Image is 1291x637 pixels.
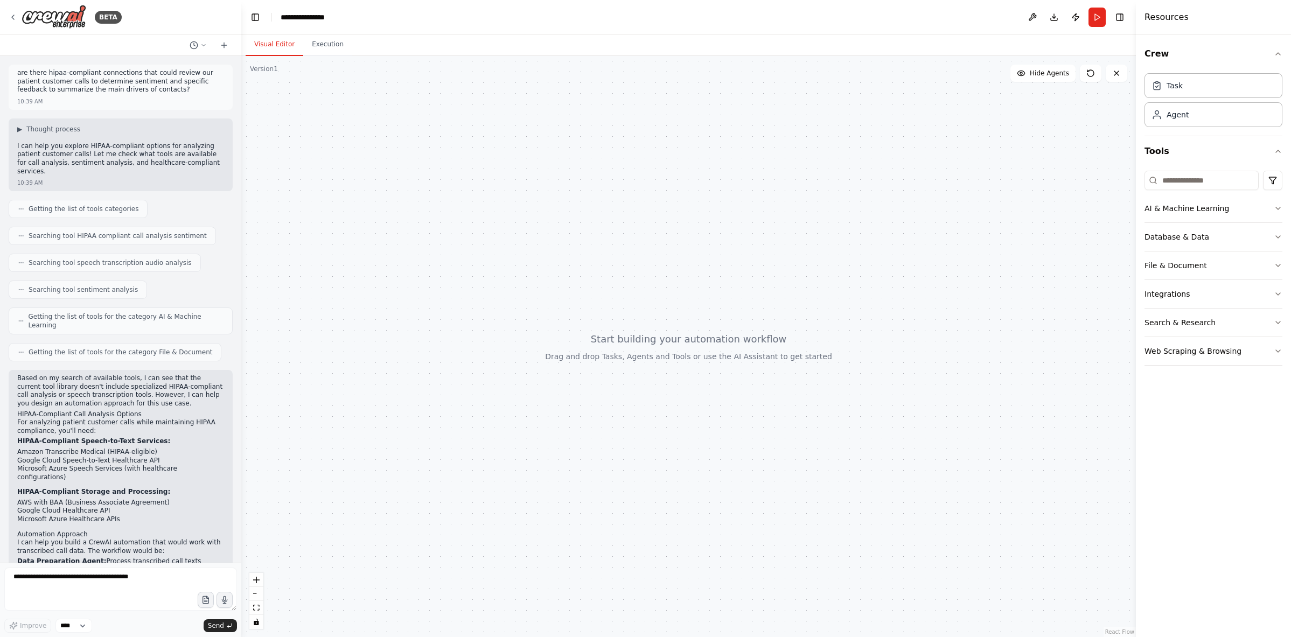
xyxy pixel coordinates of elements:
button: ▶Thought process [17,125,80,134]
button: AI & Machine Learning [1145,194,1282,222]
div: Tools [1145,166,1282,374]
div: AI & Machine Learning [1145,203,1229,214]
button: Hide right sidebar [1112,10,1127,25]
button: Switch to previous chat [185,39,211,52]
div: File & Document [1145,260,1207,271]
span: Searching tool speech transcription audio analysis [29,258,192,267]
span: Searching tool HIPAA compliant call analysis sentiment [29,232,207,240]
button: Upload files [198,592,214,608]
h4: Resources [1145,11,1189,24]
div: Web Scraping & Browsing [1145,346,1241,356]
li: Microsoft Azure Speech Services (with healthcare configurations) [17,465,224,481]
button: toggle interactivity [249,615,263,629]
button: Execution [303,33,352,56]
button: Click to speak your automation idea [217,592,233,608]
li: Google Cloud Healthcare API [17,507,224,515]
p: Based on my search of available tools, I can see that the current tool library doesn't include sp... [17,374,224,408]
li: Microsoft Azure Healthcare APIs [17,515,224,524]
li: Process transcribed call texts [17,557,224,566]
span: ▶ [17,125,22,134]
span: Thought process [26,125,80,134]
button: File & Document [1145,251,1282,279]
li: Amazon Transcribe Medical (HIPAA-eligible) [17,448,224,457]
strong: HIPAA-Compliant Storage and Processing: [17,488,170,495]
span: Searching tool sentiment analysis [29,285,138,294]
button: fit view [249,601,263,615]
div: 10:39 AM [17,97,43,106]
div: Database & Data [1145,232,1209,242]
button: Database & Data [1145,223,1282,251]
nav: breadcrumb [281,12,325,23]
p: For analyzing patient customer calls while maintaining HIPAA compliance, you'll need: [17,418,224,435]
button: Visual Editor [246,33,303,56]
span: Getting the list of tools for the category AI & Machine Learning [29,312,224,330]
li: AWS with BAA (Business Associate Agreement) [17,499,224,507]
span: Improve [20,621,46,630]
button: zoom out [249,587,263,601]
button: Hide left sidebar [248,10,263,25]
p: I can help you explore HIPAA-compliant options for analyzing patient customer calls! Let me check... [17,142,224,176]
button: Start a new chat [215,39,233,52]
div: Crew [1145,69,1282,136]
strong: HIPAA-Compliant Speech-to-Text Services: [17,437,170,445]
span: Getting the list of tools categories [29,205,138,213]
div: Search & Research [1145,317,1216,328]
span: Send [208,621,224,630]
span: Getting the list of tools for the category File & Document [29,348,212,356]
span: Hide Agents [1030,69,1069,78]
div: Integrations [1145,289,1190,299]
button: Hide Agents [1010,65,1076,82]
div: Agent [1167,109,1189,120]
div: Version 1 [250,65,278,73]
div: BETA [95,11,122,24]
button: Search & Research [1145,309,1282,337]
button: Improve [4,619,51,633]
div: 10:39 AM [17,179,43,187]
strong: Data Preparation Agent: [17,557,107,565]
div: React Flow controls [249,573,263,629]
h2: Automation Approach [17,530,224,539]
button: zoom in [249,573,263,587]
button: Send [204,619,237,632]
button: Integrations [1145,280,1282,308]
button: Web Scraping & Browsing [1145,337,1282,365]
div: Task [1167,80,1183,91]
button: Crew [1145,39,1282,69]
h2: HIPAA-Compliant Call Analysis Options [17,410,224,419]
li: Google Cloud Speech-to-Text Healthcare API [17,457,224,465]
button: Tools [1145,136,1282,166]
a: React Flow attribution [1105,629,1134,635]
p: I can help you build a CrewAI automation that would work with transcribed call data. The workflow... [17,538,224,555]
p: are there hipaa-compliant connections that could review our patient customer calls to determine s... [17,69,224,94]
img: Logo [22,5,86,29]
